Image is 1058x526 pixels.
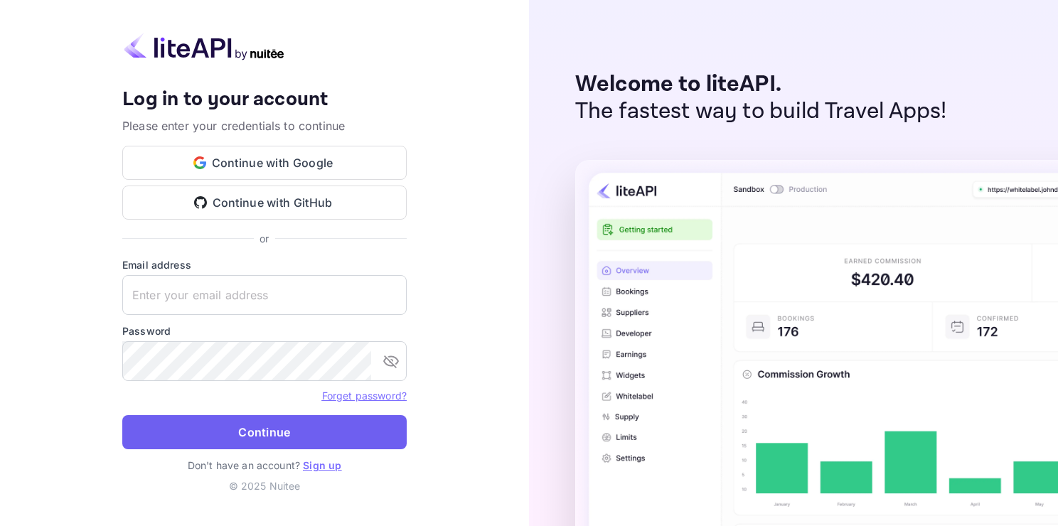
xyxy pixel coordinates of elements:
a: Sign up [303,459,341,471]
p: Welcome to liteAPI. [575,71,947,98]
p: or [260,231,269,246]
button: Continue with Google [122,146,407,180]
img: liteapi [122,33,286,60]
button: Continue with GitHub [122,186,407,220]
p: Please enter your credentials to continue [122,117,407,134]
h4: Log in to your account [122,87,407,112]
button: toggle password visibility [377,347,405,375]
a: Forget password? [322,390,407,402]
p: The fastest way to build Travel Apps! [575,98,947,125]
p: © 2025 Nuitee [122,478,407,493]
p: Don't have an account? [122,458,407,473]
button: Continue [122,415,407,449]
input: Enter your email address [122,275,407,315]
label: Password [122,323,407,338]
label: Email address [122,257,407,272]
a: Forget password? [322,388,407,402]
